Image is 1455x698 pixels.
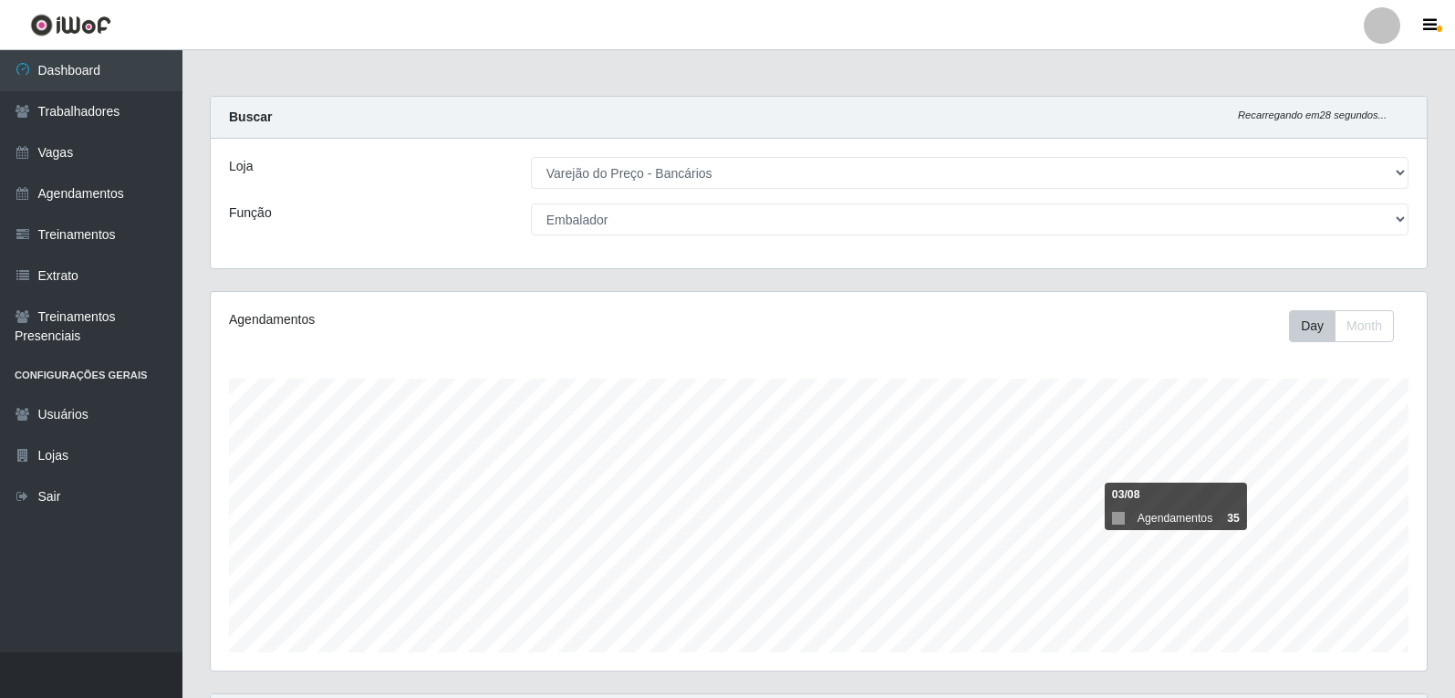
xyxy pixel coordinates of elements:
i: Recarregando em 28 segundos... [1238,109,1387,120]
label: Função [229,203,272,223]
button: Day [1289,310,1335,342]
div: First group [1289,310,1394,342]
label: Loja [229,157,253,176]
img: CoreUI Logo [30,14,111,36]
div: Agendamentos [229,310,704,329]
button: Month [1335,310,1394,342]
div: Toolbar with button groups [1289,310,1408,342]
strong: Buscar [229,109,272,124]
